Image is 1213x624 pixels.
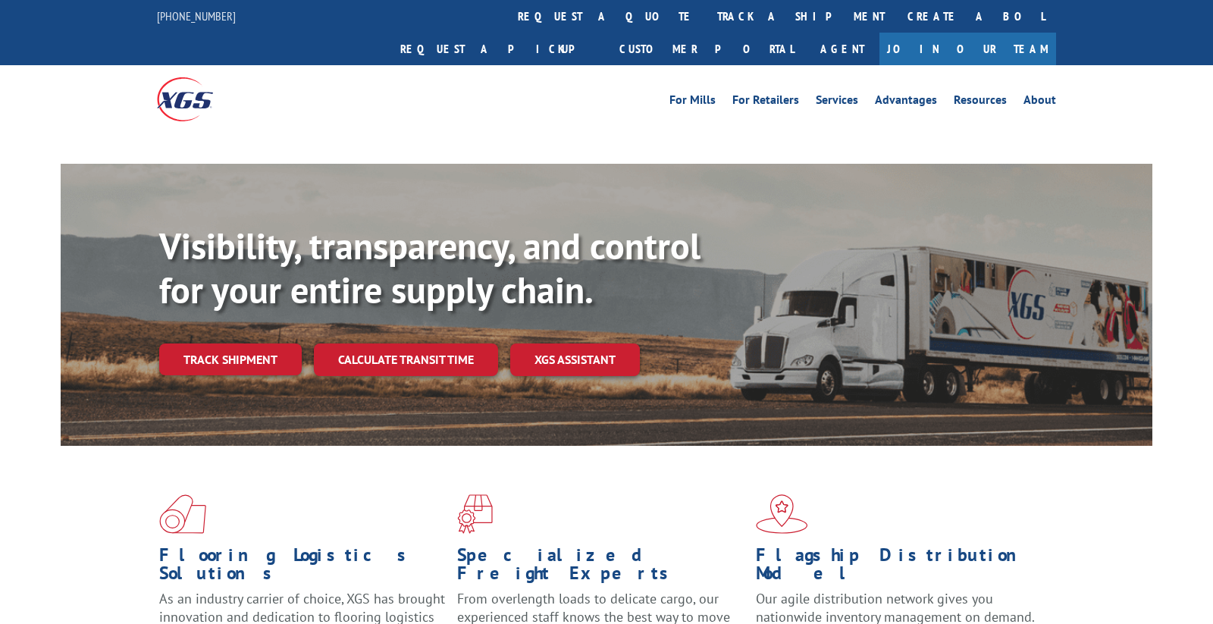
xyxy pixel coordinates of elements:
a: About [1023,94,1056,111]
h1: Specialized Freight Experts [457,546,744,590]
b: Visibility, transparency, and control for your entire supply chain. [159,222,701,313]
a: Join Our Team [879,33,1056,65]
a: Resources [954,94,1007,111]
a: For Mills [669,94,716,111]
img: xgs-icon-flagship-distribution-model-red [756,494,808,534]
img: xgs-icon-focused-on-flooring-red [457,494,493,534]
h1: Flooring Logistics Solutions [159,546,446,590]
a: Track shipment [159,343,302,375]
a: Services [816,94,858,111]
a: Advantages [875,94,937,111]
a: Calculate transit time [314,343,498,376]
a: XGS ASSISTANT [510,343,640,376]
a: For Retailers [732,94,799,111]
h1: Flagship Distribution Model [756,546,1042,590]
a: [PHONE_NUMBER] [157,8,236,24]
a: Agent [805,33,879,65]
a: Request a pickup [389,33,608,65]
a: Customer Portal [608,33,805,65]
img: xgs-icon-total-supply-chain-intelligence-red [159,494,206,534]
